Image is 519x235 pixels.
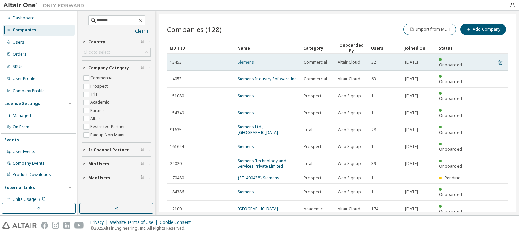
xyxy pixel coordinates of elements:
[338,60,360,65] span: Altair Cloud
[82,48,150,56] div: Click to select
[141,39,145,45] span: Clear filter
[371,189,374,195] span: 1
[90,115,102,123] label: Altair
[304,206,323,212] span: Academic
[90,131,126,139] label: Paidup Non Maint
[405,43,433,53] div: Joined On
[439,163,462,169] span: Onboarded
[41,222,48,229] img: facebook.svg
[303,43,332,53] div: Category
[170,175,184,181] span: 170480
[371,60,376,65] span: 32
[90,90,100,98] label: Trial
[90,220,110,225] div: Privacy
[13,124,29,130] div: On Prem
[13,27,36,33] div: Companies
[88,147,129,153] span: Is Channel Partner
[90,123,126,131] label: Restricted Partner
[82,143,151,158] button: Is Channel Partner
[82,61,151,75] button: Company Category
[337,42,366,54] div: Onboarded By
[13,149,35,155] div: User Events
[439,79,462,85] span: Onboarded
[90,107,106,115] label: Partner
[371,175,374,181] span: 1
[160,220,195,225] div: Cookie Consent
[439,209,462,214] span: Onboarded
[13,196,46,202] span: Units Usage BI
[170,206,182,212] span: 12100
[170,144,184,149] span: 161624
[2,222,37,229] img: altair_logo.svg
[90,74,115,82] label: Commercial
[82,29,151,34] a: Clear all
[167,25,222,34] span: Companies (128)
[238,93,254,99] a: Siemens
[170,127,182,133] span: 91635
[74,222,84,229] img: youtube.svg
[13,161,45,166] div: Company Events
[170,76,182,82] span: 14053
[13,88,45,94] div: Company Profile
[304,93,321,99] span: Prospect
[141,65,145,71] span: Clear filter
[405,127,418,133] span: [DATE]
[170,60,182,65] span: 13453
[13,76,35,81] div: User Profile
[170,161,182,166] span: 24020
[338,161,361,166] span: Web Signup
[371,206,378,212] span: 174
[141,161,145,167] span: Clear filter
[237,43,298,53] div: Name
[338,93,361,99] span: Web Signup
[88,175,110,181] span: Max Users
[405,206,418,212] span: [DATE]
[13,172,51,178] div: Product Downloads
[170,189,184,195] span: 184386
[238,175,279,181] a: {ST_400438} Siemens
[405,144,418,149] span: [DATE]
[439,130,462,135] span: Onboarded
[238,158,286,169] a: Siemens Technology and Services Private Limited
[88,39,105,45] span: Country
[304,144,321,149] span: Prospect
[238,144,254,149] a: Siemens
[90,225,195,231] p: © 2025 Altair Engineering, Inc. All Rights Reserved.
[445,175,461,181] span: Pending
[338,127,361,133] span: Web Signup
[63,222,70,229] img: linkedin.svg
[238,76,297,82] a: Siemens Industry Software Inc.
[88,65,129,71] span: Company Category
[371,76,376,82] span: 63
[439,43,467,53] div: Status
[170,93,184,99] span: 151080
[238,189,254,195] a: Siemens
[439,62,462,68] span: Onboarded
[403,24,456,35] button: Import from MDH
[304,76,327,82] span: Commercial
[371,93,374,99] span: 1
[405,110,418,116] span: [DATE]
[141,147,145,153] span: Clear filter
[338,175,361,181] span: Web Signup
[13,52,27,57] div: Orders
[90,82,109,90] label: Prospect
[82,34,151,49] button: Country
[13,64,23,69] div: SKUs
[371,43,399,53] div: Users
[4,137,19,143] div: Events
[439,192,462,197] span: Onboarded
[338,189,361,195] span: Web Signup
[304,110,321,116] span: Prospect
[304,60,327,65] span: Commercial
[110,220,160,225] div: Website Terms of Use
[439,96,462,101] span: Onboarded
[3,2,88,9] img: Altair One
[238,59,254,65] a: Siemens
[52,222,59,229] img: instagram.svg
[439,113,462,118] span: Onboarded
[460,24,506,35] button: Add Company
[4,101,40,107] div: License Settings
[338,144,361,149] span: Web Signup
[405,76,418,82] span: [DATE]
